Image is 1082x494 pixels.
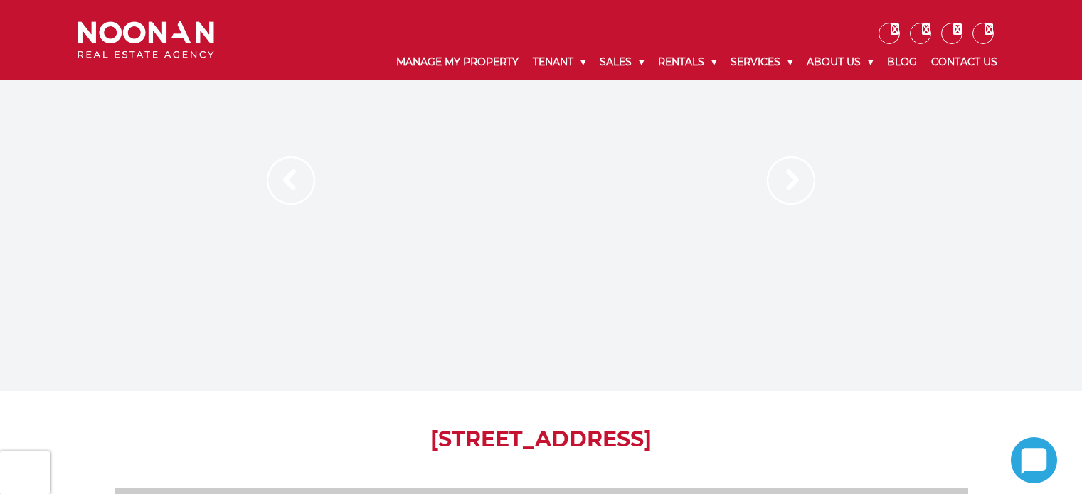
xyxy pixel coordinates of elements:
a: About Us [800,44,880,80]
a: Contact Us [924,44,1004,80]
img: Arrow slider [267,156,315,205]
a: Sales [593,44,651,80]
img: Noonan Real Estate Agency [78,21,214,59]
a: Services [723,44,800,80]
a: Blog [880,44,924,80]
a: Manage My Property [389,44,526,80]
img: Arrow slider [767,156,815,205]
a: Tenant [526,44,593,80]
h1: [STREET_ADDRESS] [115,426,968,452]
a: Rentals [651,44,723,80]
